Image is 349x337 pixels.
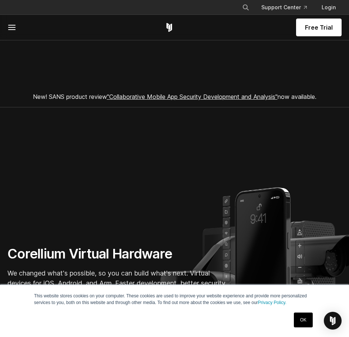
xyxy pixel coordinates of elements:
a: Corellium Home [165,23,174,32]
a: OK [294,313,313,327]
a: Support Center [255,1,313,14]
span: New! SANS product review now available. [33,93,316,100]
span: Free Trial [305,23,333,32]
div: Open Intercom Messenger [324,312,342,330]
p: We changed what's possible, so you can build what's next. Virtual devices for iOS, Android, and A... [7,268,229,298]
a: Free Trial [296,19,342,36]
p: This website stores cookies on your computer. These cookies are used to improve your website expe... [34,293,315,306]
h1: Corellium Virtual Hardware [7,246,229,262]
a: "Collaborative Mobile App Security Development and Analysis" [107,93,278,100]
a: Privacy Policy. [258,300,286,305]
button: Search [239,1,252,14]
div: Navigation Menu [236,1,342,14]
a: Login [316,1,342,14]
